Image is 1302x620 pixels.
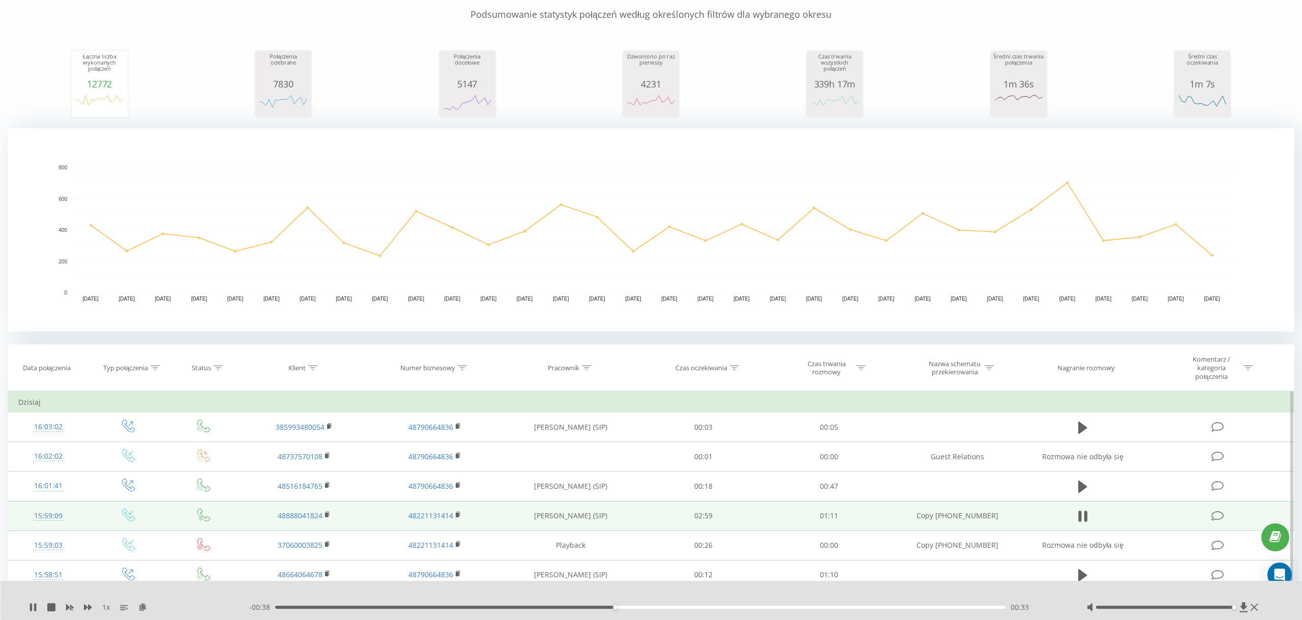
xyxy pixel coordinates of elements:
td: Copy [PHONE_NUMBER] [892,501,1023,530]
div: Status [192,364,211,372]
div: 16:01:41 [18,476,78,496]
div: 15:59:03 [18,536,78,555]
text: [DATE] [770,296,786,302]
text: [DATE] [372,296,388,302]
td: 00:47 [766,471,892,501]
td: 02:59 [641,501,766,530]
text: [DATE] [445,296,461,302]
text: [DATE] [481,296,497,302]
div: Klient [288,364,306,372]
td: Playback [500,530,641,560]
text: [DATE] [1168,296,1184,302]
text: [DATE] [878,296,895,302]
td: 00:05 [766,412,892,442]
svg: A chart. [993,89,1044,120]
div: Pracownik [548,364,579,372]
span: - 00:38 [249,602,275,612]
svg: A chart. [442,89,493,120]
a: 385993480054 [276,422,324,432]
div: Średni czas trwania połączenia [993,53,1044,79]
text: [DATE] [625,296,641,302]
a: 48221131414 [408,540,453,550]
text: 800 [58,165,67,170]
text: [DATE] [1059,296,1076,302]
svg: A chart. [809,89,860,120]
a: 48516184765 [278,481,322,491]
div: 4231 [626,79,676,89]
span: Rozmowa nie odbyła się [1042,540,1123,550]
svg: A chart. [8,128,1294,332]
td: 00:18 [641,471,766,501]
text: [DATE] [553,296,569,302]
a: 48221131414 [408,511,453,520]
text: [DATE] [82,296,99,302]
text: [DATE] [734,296,750,302]
div: Połączenia odebrane [258,53,309,79]
div: Open Intercom Messenger [1267,563,1292,587]
div: A chart. [626,89,676,120]
text: [DATE] [806,296,822,302]
div: 15:59:09 [18,506,78,526]
text: [DATE] [263,296,280,302]
td: 00:01 [641,442,766,471]
div: Czas trwania wszystkich połączeń [809,53,860,79]
div: Komentarz / kategoria połączenia [1181,355,1241,381]
td: [PERSON_NAME] (SIP) [500,471,641,501]
div: Dzwoniono po raz pierwszy [626,53,676,79]
td: [PERSON_NAME] (SIP) [500,412,641,442]
text: [DATE] [336,296,352,302]
a: 48664064678 [278,570,322,579]
div: 15:58:51 [18,565,78,585]
td: [PERSON_NAME] (SIP) [500,501,641,530]
div: Średni czas oczekiwania [1177,53,1228,79]
a: 48888041824 [278,511,322,520]
text: 0 [64,290,67,296]
div: 1m 7s [1177,79,1228,89]
text: [DATE] [191,296,208,302]
div: 5147 [442,79,493,89]
td: 00:03 [641,412,766,442]
text: [DATE] [661,296,677,302]
div: 16:03:02 [18,417,78,437]
a: 48790664836 [408,422,453,432]
a: 48790664836 [408,452,453,461]
text: [DATE] [987,296,1003,302]
td: Guest Relations [892,442,1023,471]
text: [DATE] [697,296,714,302]
td: 01:10 [766,560,892,589]
text: [DATE] [408,296,424,302]
a: 48790664836 [408,570,453,579]
div: Nagranie rozmowy [1057,364,1115,372]
text: [DATE] [119,296,135,302]
a: 48790664836 [408,481,453,491]
svg: A chart. [258,89,309,120]
text: 400 [58,227,67,233]
td: 01:11 [766,501,892,530]
div: Accessibility label [613,605,617,609]
td: 00:00 [766,530,892,560]
div: Czas oczekiwania [675,364,727,372]
span: 00:33 [1011,602,1029,612]
text: [DATE] [227,296,244,302]
div: Połączenia docelowe [442,53,493,79]
a: 37060003825 [278,540,322,550]
text: [DATE] [1096,296,1112,302]
div: Accessibility label [1232,605,1236,609]
div: Data połączenia [23,364,71,372]
td: [PERSON_NAME] (SIP) [500,560,641,589]
div: 12772 [74,79,125,89]
div: 16:02:02 [18,447,78,466]
text: [DATE] [300,296,316,302]
div: A chart. [1177,89,1228,120]
div: Łączna liczba wykonanych połączeń [74,53,125,79]
text: [DATE] [951,296,967,302]
div: 1m 36s [993,79,1044,89]
text: 600 [58,196,67,202]
td: 00:12 [641,560,766,589]
text: [DATE] [155,296,171,302]
td: Copy [PHONE_NUMBER] [892,530,1023,560]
